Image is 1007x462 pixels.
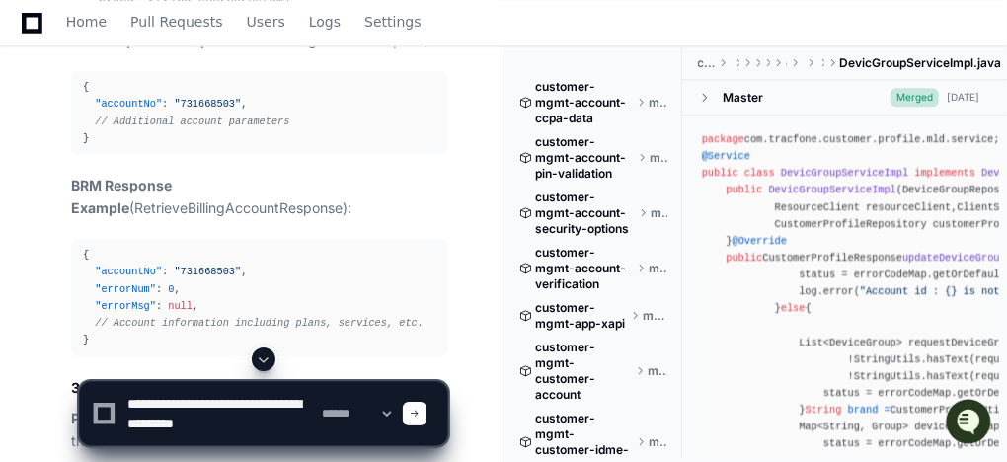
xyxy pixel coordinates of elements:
[139,206,239,222] a: Powered byPylon
[726,184,762,195] span: public
[944,397,997,450] iframe: Open customer support
[95,283,156,295] span: "errorNum"
[724,90,764,106] div: Master
[649,261,667,276] span: master
[535,300,627,332] span: customer-mgmt-app-xapi
[71,32,221,48] strong: BRM Request Example
[535,340,632,403] span: customer-mgmt-customer-account
[95,300,156,312] span: "errorMsg"
[168,300,193,312] span: null
[535,245,633,292] span: customer-mgmt-account-verification
[650,150,667,166] span: master
[162,98,168,110] span: :
[168,283,174,295] span: 0
[20,147,55,183] img: 1756235613930-3d25f9e4-fa56-45dd-b3ad-e072dfbd1548
[535,190,635,237] span: customer-mgmt-account-security-options
[174,98,241,110] span: "731668503"
[174,266,241,277] span: "731668503"
[651,205,667,221] span: master
[726,252,762,264] span: public
[162,266,168,277] span: :
[71,177,172,216] strong: BRM Response Example
[156,283,162,295] span: :
[95,115,289,127] span: // Additional account parameters
[744,167,775,179] span: class
[891,88,939,107] span: Merged
[702,133,744,145] span: package
[786,55,787,71] span: customer
[241,98,247,110] span: ,
[130,16,222,28] span: Pull Requests
[71,175,447,220] p: (RetrieveBillingAccountResponse):
[20,20,59,59] img: PlayerZero
[535,134,634,182] span: customer-mgmt-account-pin-validation
[781,302,806,314] span: else
[241,266,247,277] span: ,
[66,16,107,28] span: Home
[83,81,89,93] span: {
[336,153,359,177] button: Start new chat
[902,252,1006,264] span: updateDeviceGroup
[95,317,424,329] span: // Account information including plans, services, etc.
[156,300,162,312] span: :
[83,132,89,144] span: }
[174,283,180,295] span: ,
[781,167,908,179] span: DevicGroupServiceImpl
[67,167,286,183] div: We're offline, but we'll be back soon!
[649,95,667,111] span: master
[768,184,895,195] span: DevicGroupServiceImpl
[914,167,975,179] span: implements
[309,16,341,28] span: Logs
[947,90,979,105] div: [DATE]
[364,16,421,28] span: Settings
[95,98,162,110] span: "accountNo"
[732,235,786,247] span: @Override
[20,79,359,111] div: Welcome
[83,249,89,261] span: {
[193,300,198,312] span: ,
[535,79,633,126] span: customer-mgmt-account-ccpa-data
[702,150,750,162] span: @Service
[83,334,89,346] span: }
[95,266,162,277] span: "accountNo"
[247,16,285,28] span: Users
[839,55,1001,71] span: DevicGroupServiceImpl.java
[698,55,716,71] span: customer-profile-tbv
[702,167,738,179] span: public
[67,147,324,167] div: Start new chat
[196,207,239,222] span: Pylon
[643,308,667,324] span: master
